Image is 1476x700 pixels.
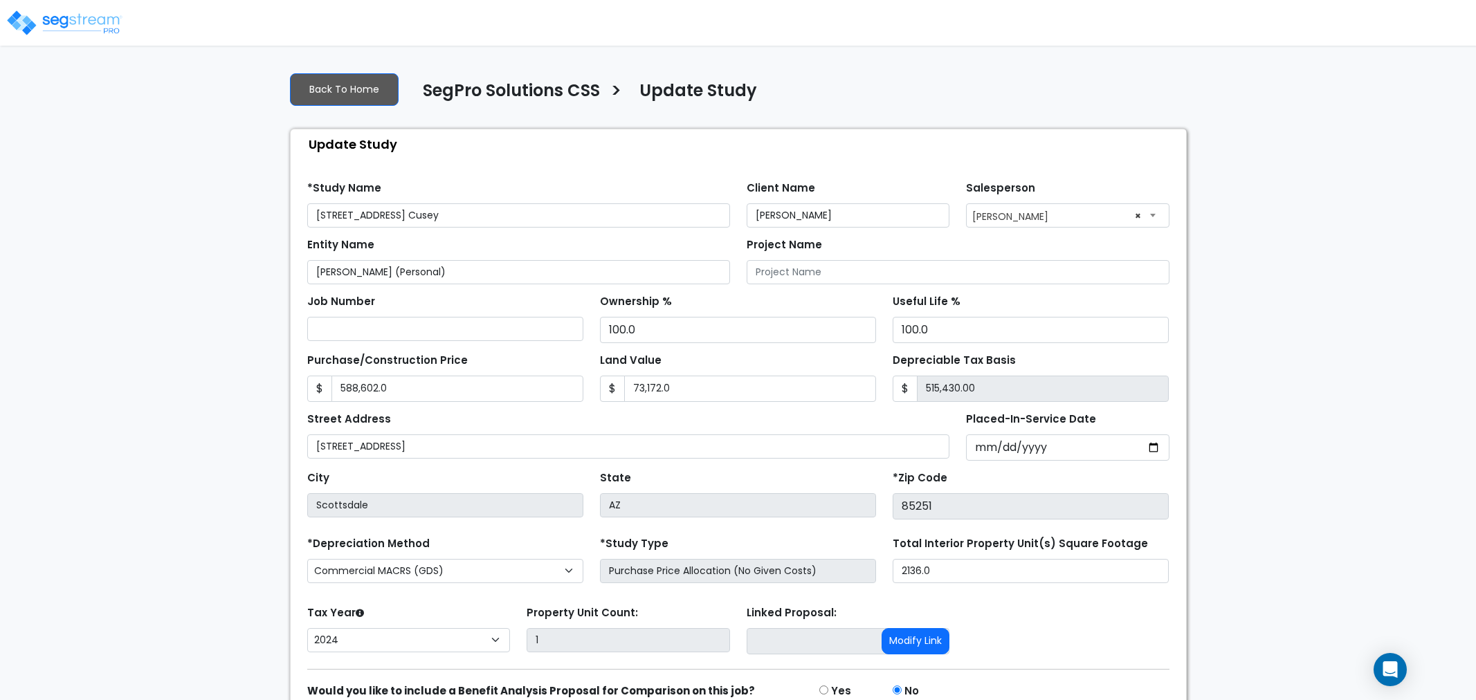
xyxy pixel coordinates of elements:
[966,181,1035,196] label: Salesperson
[893,376,918,402] span: $
[600,470,631,486] label: State
[882,628,949,654] button: Modify Link
[904,683,919,699] label: No
[893,470,947,486] label: *Zip Code
[747,605,837,621] label: Linked Proposal:
[307,260,730,284] input: Entity Name
[307,353,468,369] label: Purchase/Construction Price
[307,605,364,621] label: Tax Year
[527,628,730,652] input: Building Count
[624,376,876,402] input: Land Value
[966,203,1169,228] span: Nico Suazo
[307,203,730,228] input: Study Name
[412,81,600,110] a: SegPro Solutions CSS
[307,294,375,310] label: Job Number
[307,237,374,253] label: Entity Name
[610,80,622,107] h3: >
[629,81,757,110] a: Update Study
[747,237,822,253] label: Project Name
[747,203,950,228] input: Client Name
[893,353,1016,369] label: Depreciable Tax Basis
[893,559,1169,583] input: total square foot
[893,317,1169,343] input: Depreciation
[966,412,1096,427] label: Placed-In-Service Date
[307,683,755,698] strong: Would you like to include a Benefit Analysis Proposal for Comparison on this job?
[331,376,583,402] input: Purchase or Construction Price
[298,129,1186,159] div: Update Study
[600,317,876,343] input: Ownership
[639,81,757,104] h4: Update Study
[600,353,662,369] label: Land Value
[893,536,1148,552] label: Total Interior Property Unit(s) Square Footage
[307,470,329,486] label: City
[307,376,332,402] span: $
[290,73,399,106] a: Back To Home
[600,376,625,402] span: $
[307,434,950,459] input: Street Address
[600,294,672,310] label: Ownership %
[527,605,638,621] label: Property Unit Count:
[917,376,1169,402] input: 0.00
[307,536,430,552] label: *Depreciation Method
[307,181,381,196] label: *Study Name
[967,204,1169,226] span: Nico Suazo
[831,683,851,699] label: Yes
[1135,206,1141,225] span: ×
[747,181,815,196] label: Client Name
[307,412,391,427] label: Street Address
[893,294,960,310] label: Useful Life %
[6,9,123,37] img: logo_pro_r.png
[600,536,668,552] label: *Study Type
[423,81,600,104] h4: SegPro Solutions CSS
[1374,653,1407,686] div: Open Intercom Messenger
[747,260,1169,284] input: Project Name
[893,493,1169,519] input: Zip Code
